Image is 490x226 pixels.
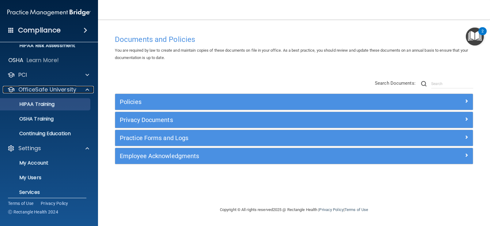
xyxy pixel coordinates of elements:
[319,207,343,212] a: Privacy Policy
[120,153,379,159] h5: Employee Acknowledgments
[4,101,55,107] p: HIPAA Training
[120,135,379,141] h5: Practice Forms and Logs
[120,97,468,107] a: Policies
[466,28,484,46] button: Open Resource Center, 2 new notifications
[7,145,89,152] a: Settings
[7,86,89,93] a: OfficeSafe University
[18,71,27,79] p: PCI
[41,200,68,206] a: Privacy Policy
[421,81,427,87] img: ic-search.3b580494.png
[115,48,468,60] span: You are required by law to create and maintain copies of these documents on file in your office. ...
[431,79,473,88] input: Search
[120,151,468,161] a: Employee Acknowledgments
[481,31,484,39] div: 2
[8,200,33,206] a: Terms of Use
[18,145,41,152] p: Settings
[115,35,473,43] h4: Documents and Policies
[4,175,88,181] p: My Users
[120,115,468,125] a: Privacy Documents
[120,98,379,105] h5: Policies
[27,57,59,64] p: Learn More!
[120,133,468,143] a: Practice Forms and Logs
[18,86,76,93] p: OfficeSafe University
[18,26,61,35] h4: Compliance
[8,57,24,64] p: OSHA
[4,189,88,195] p: Services
[4,43,88,49] p: HIPAA Risk Assessment
[182,200,406,220] div: Copyright © All rights reserved 2025 @ Rectangle Health | |
[7,71,89,79] a: PCI
[4,131,88,137] p: Continuing Education
[375,80,416,86] span: Search Documents:
[120,117,379,123] h5: Privacy Documents
[345,207,368,212] a: Terms of Use
[8,209,58,215] span: Ⓒ Rectangle Health 2024
[4,116,54,122] p: OSHA Training
[7,6,91,19] img: PMB logo
[4,160,88,166] p: My Account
